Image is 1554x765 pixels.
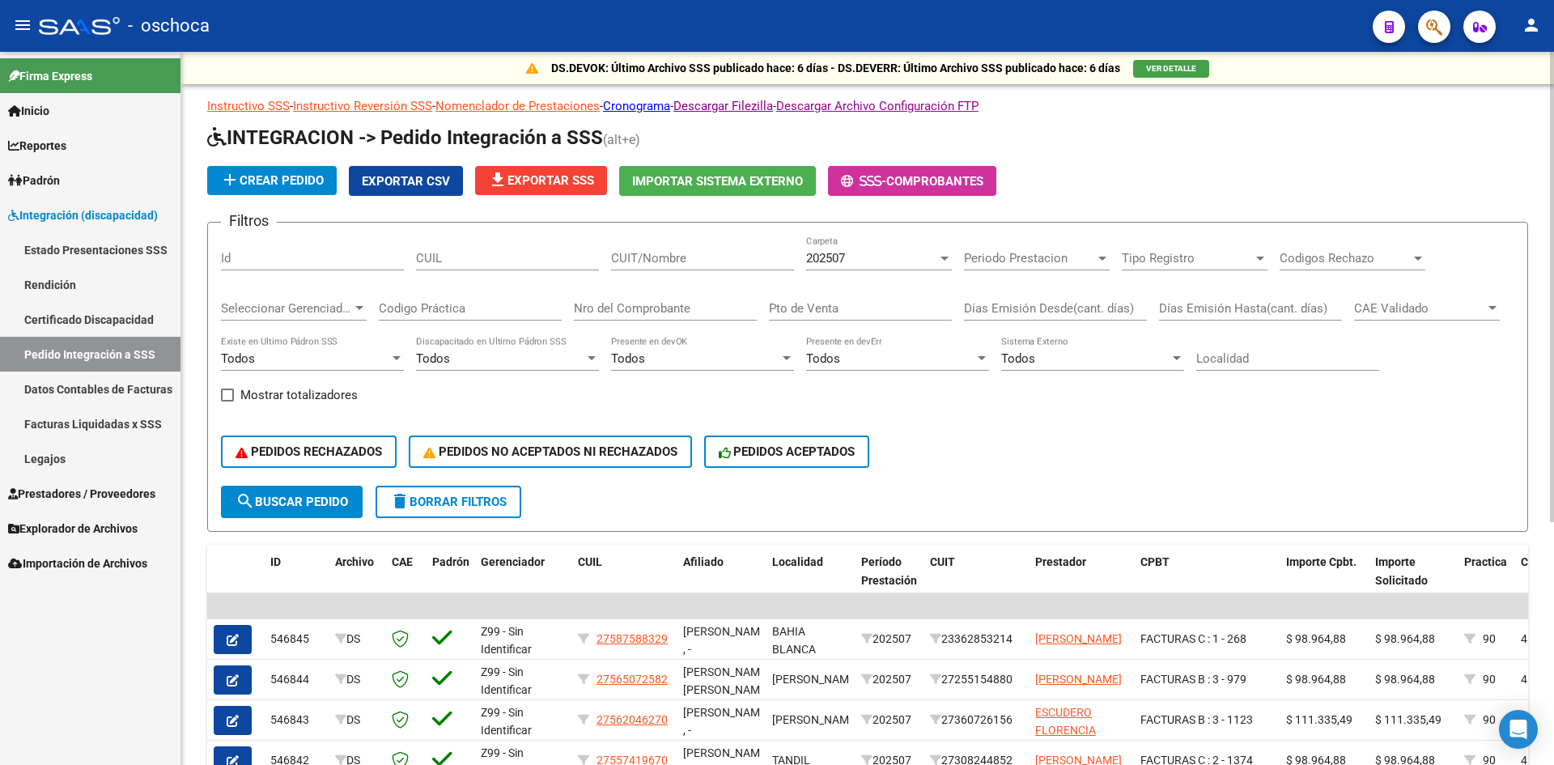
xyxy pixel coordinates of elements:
[597,713,668,726] span: 27562046270
[481,555,545,568] span: Gerenciador
[1140,630,1273,648] div: FACTURAS C : 1 - 268
[385,545,426,616] datatable-header-cell: CAE
[1035,632,1122,645] span: [PERSON_NAME]
[1286,673,1346,686] span: $ 98.964,88
[435,99,600,113] a: Nomenclador de Prestaciones
[221,210,277,232] h3: Filtros
[409,436,692,468] button: PEDIDOS NO ACEPTADOS NI RECHAZADOS
[220,173,324,188] span: Crear Pedido
[335,555,374,568] span: Archivo
[861,711,917,729] div: 202507
[1354,301,1485,316] span: CAE Validado
[376,486,521,518] button: Borrar Filtros
[719,444,856,459] span: PEDIDOS ACEPTADOS
[772,625,816,657] span: BAHIA BLANCA
[772,555,823,568] span: Localidad
[1286,713,1352,726] span: $ 111.335,49
[293,99,432,113] a: Instructivo Reversión SSS
[683,625,770,657] span: [PERSON_NAME] , -
[1483,673,1496,686] span: 90
[1483,632,1496,645] span: 90
[1134,545,1280,616] datatable-header-cell: CPBT
[481,665,532,697] span: Z99 - Sin Identificar
[1280,251,1411,266] span: Codigos Rechazo
[677,545,766,616] datatable-header-cell: Afiliado
[349,166,463,196] button: Exportar CSV
[683,706,770,737] span: [PERSON_NAME] , -
[488,173,594,188] span: Exportar SSS
[1375,632,1435,645] span: $ 98.964,88
[578,555,602,568] span: CUIL
[1146,64,1196,73] span: VER DETALLE
[1035,555,1086,568] span: Prestador
[1369,545,1458,616] datatable-header-cell: Importe Solicitado
[828,166,996,196] button: -Comprobantes
[1122,251,1253,266] span: Tipo Registro
[270,555,281,568] span: ID
[270,711,322,729] div: 546843
[1140,711,1273,729] div: FACTURAS B : 3 - 1123
[704,436,870,468] button: PEDIDOS ACEPTADOS
[426,545,474,616] datatable-header-cell: Padrón
[240,385,358,405] span: Mostrar totalizadores
[207,99,290,113] a: Instructivo SSS
[362,174,450,189] span: Exportar CSV
[481,706,532,737] span: Z99 - Sin Identificar
[806,251,845,266] span: 202507
[335,670,379,689] div: DS
[603,132,640,147] span: (alt+e)
[1521,673,1527,686] span: 4
[1140,670,1273,689] div: FACTURAS B : 3 - 979
[207,166,337,195] button: Crear Pedido
[1035,673,1122,686] span: [PERSON_NAME]
[1375,673,1435,686] span: $ 98.964,88
[1458,545,1514,616] datatable-header-cell: Practica
[8,102,49,120] span: Inicio
[1464,555,1507,568] span: Practica
[772,673,859,686] span: [PERSON_NAME]
[551,59,1120,77] p: DS.DEVOK: Último Archivo SSS publicado hace: 6 días - DS.DEVERR: Último Archivo SSS publicado hac...
[8,555,147,572] span: Importación de Archivos
[13,15,32,35] mat-icon: menu
[270,670,322,689] div: 546844
[8,67,92,85] span: Firma Express
[390,491,410,511] mat-icon: delete
[806,351,840,366] span: Todos
[1483,713,1496,726] span: 90
[632,174,803,189] span: Importar Sistema Externo
[597,632,668,645] span: 27587588329
[1001,351,1035,366] span: Todos
[1140,555,1170,568] span: CPBT
[221,486,363,518] button: Buscar Pedido
[1133,60,1209,78] button: VER DETALLE
[855,545,923,616] datatable-header-cell: Período Prestación
[335,630,379,648] div: DS
[1286,632,1346,645] span: $ 98.964,88
[1035,706,1096,737] span: ESCUDERO FLORENCIA
[416,351,450,366] span: Todos
[597,673,668,686] span: 27565072582
[1521,632,1527,645] span: 4
[392,555,413,568] span: CAE
[930,630,1022,648] div: 23362853214
[1280,545,1369,616] datatable-header-cell: Importe Cpbt.
[8,137,66,155] span: Reportes
[930,711,1022,729] div: 27360726156
[861,555,917,587] span: Período Prestación
[8,206,158,224] span: Integración (discapacidad)
[221,301,352,316] span: Seleccionar Gerenciador
[221,436,397,468] button: PEDIDOS RECHAZADOS
[335,711,379,729] div: DS
[207,126,603,149] span: INTEGRACION -> Pedido Integración a SSS
[683,665,770,716] span: [PERSON_NAME] [PERSON_NAME] , -
[128,8,210,44] span: - oschoca
[1499,710,1538,749] div: Open Intercom Messenger
[264,545,329,616] datatable-header-cell: ID
[861,630,917,648] div: 202507
[236,491,255,511] mat-icon: search
[432,555,469,568] span: Padrón
[329,545,385,616] datatable-header-cell: Archivo
[772,713,859,726] span: [PERSON_NAME]
[619,166,816,196] button: Importar Sistema Externo
[207,97,1528,115] p: - - - - -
